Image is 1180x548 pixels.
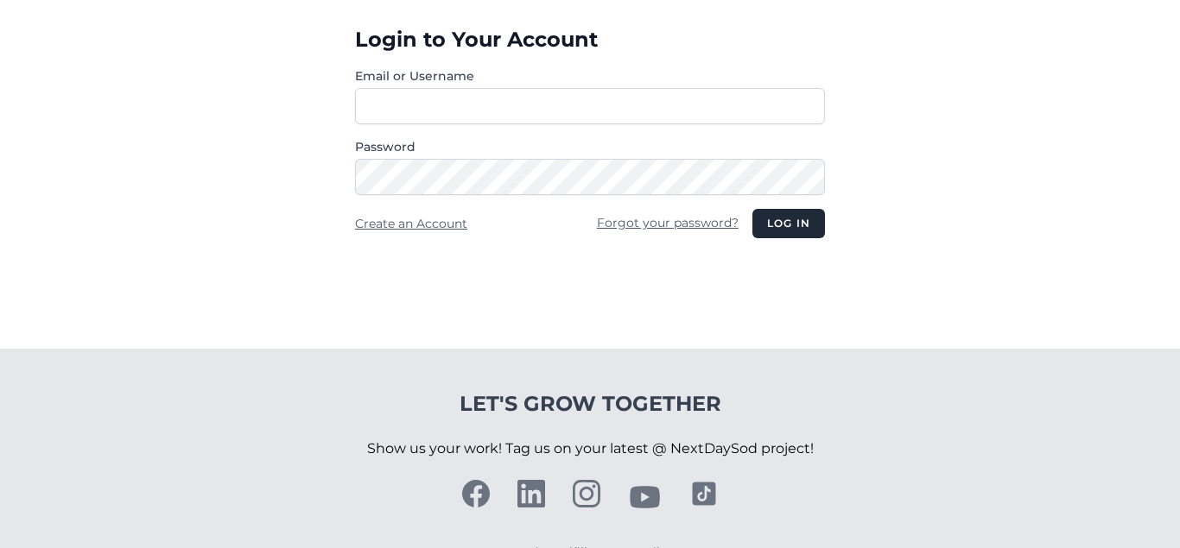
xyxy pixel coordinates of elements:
[355,67,825,85] label: Email or Username
[597,215,739,230] a: Forgot your password?
[355,216,467,231] a: Create an Account
[355,138,825,155] label: Password
[355,26,825,54] h3: Login to Your Account
[367,390,814,418] h4: Let's Grow Together
[752,209,825,238] button: Log in
[367,418,814,480] p: Show us your work! Tag us on your latest @ NextDaySod project!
